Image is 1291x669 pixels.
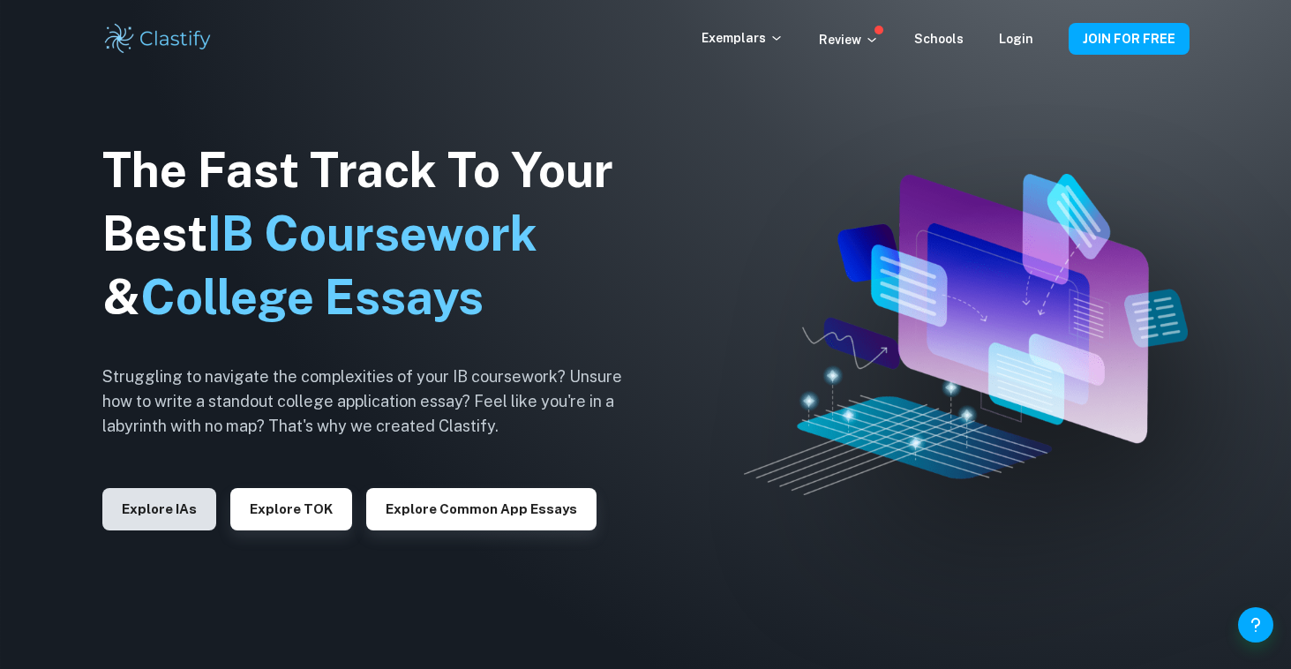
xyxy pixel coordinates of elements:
[102,21,214,56] img: Clastify logo
[102,488,216,530] button: Explore IAs
[230,488,352,530] button: Explore TOK
[366,488,597,530] button: Explore Common App essays
[140,269,484,325] span: College Essays
[207,206,537,261] span: IB Coursework
[819,30,879,49] p: Review
[744,174,1188,495] img: Clastify hero
[102,500,216,516] a: Explore IAs
[1069,23,1190,55] button: JOIN FOR FREE
[914,32,964,46] a: Schools
[102,139,649,329] h1: The Fast Track To Your Best &
[230,500,352,516] a: Explore TOK
[366,500,597,516] a: Explore Common App essays
[702,28,784,48] p: Exemplars
[1238,607,1273,643] button: Help and Feedback
[999,32,1033,46] a: Login
[102,365,649,439] h6: Struggling to navigate the complexities of your IB coursework? Unsure how to write a standout col...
